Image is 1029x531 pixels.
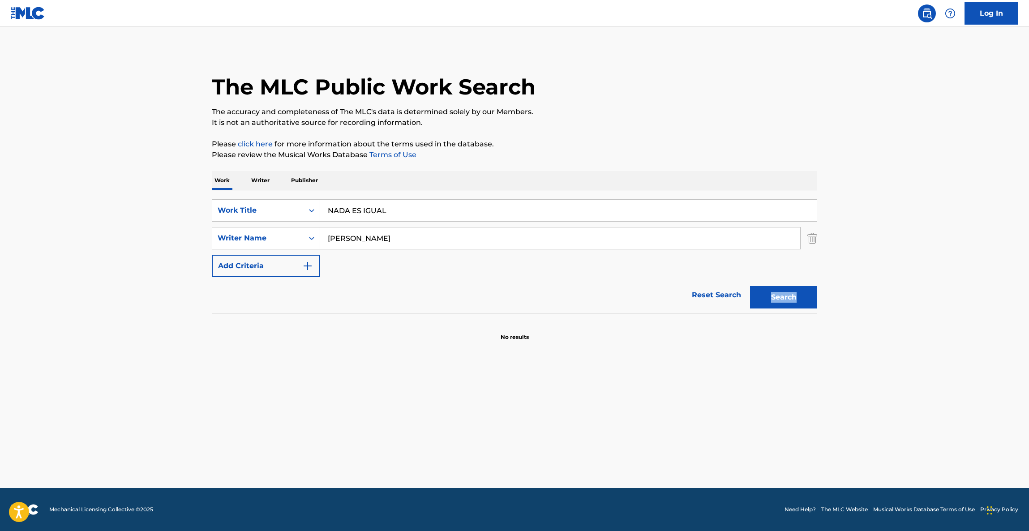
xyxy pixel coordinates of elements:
[501,322,529,341] p: No results
[212,73,536,100] h1: The MLC Public Work Search
[750,286,817,308] button: Search
[49,505,153,514] span: Mechanical Licensing Collective © 2025
[687,285,746,305] a: Reset Search
[212,117,817,128] p: It is not an authoritative source for recording information.
[987,497,992,524] div: Drag
[922,8,932,19] img: search
[941,4,959,22] div: Help
[368,150,416,159] a: Terms of Use
[807,227,817,249] img: Delete Criterion
[945,8,956,19] img: help
[302,261,313,271] img: 9d2ae6d4665cec9f34b9.svg
[212,139,817,150] p: Please for more information about the terms used in the database.
[212,171,232,190] p: Work
[785,505,816,514] a: Need Help?
[11,504,39,515] img: logo
[288,171,321,190] p: Publisher
[965,2,1018,25] a: Log In
[984,488,1029,531] iframe: Chat Widget
[212,255,320,277] button: Add Criteria
[238,140,273,148] a: click here
[821,505,868,514] a: The MLC Website
[980,505,1018,514] a: Privacy Policy
[212,199,817,313] form: Search Form
[218,233,298,244] div: Writer Name
[212,107,817,117] p: The accuracy and completeness of The MLC's data is determined solely by our Members.
[873,505,975,514] a: Musical Works Database Terms of Use
[218,205,298,216] div: Work Title
[918,4,936,22] a: Public Search
[249,171,272,190] p: Writer
[11,7,45,20] img: MLC Logo
[212,150,817,160] p: Please review the Musical Works Database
